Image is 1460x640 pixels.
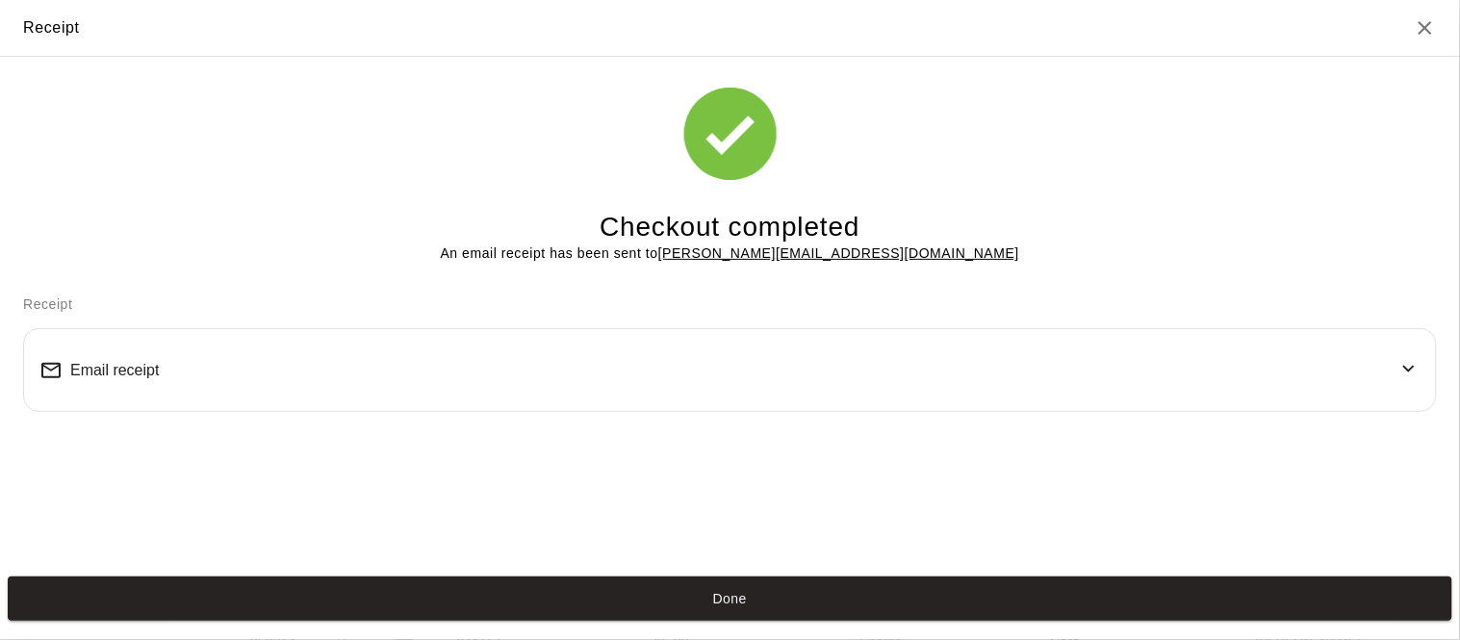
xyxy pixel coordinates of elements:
[1414,16,1437,39] button: Close
[70,362,159,379] span: Email receipt
[600,211,859,244] h4: Checkout completed
[658,245,1019,261] u: [PERSON_NAME][EMAIL_ADDRESS][DOMAIN_NAME]
[441,243,1020,264] p: An email receipt has been sent to
[23,294,1437,315] p: Receipt
[23,15,80,40] div: Receipt
[8,576,1452,622] button: Done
